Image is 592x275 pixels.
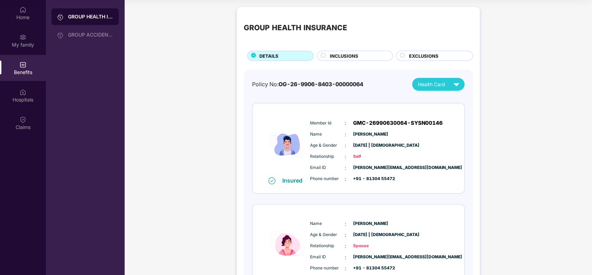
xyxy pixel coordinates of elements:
span: OG-26-9906-8403-00000064 [278,81,363,88]
img: svg+xml;base64,PHN2ZyBpZD0iSG9zcGl0YWxzIiB4bWxucz0iaHR0cDovL3d3dy53My5vcmcvMjAwMC9zdmciIHdpZHRoPS... [19,89,26,96]
span: Member Id [310,120,345,127]
span: Relationship [310,153,345,160]
span: Email ID [310,164,345,171]
span: Name [310,220,345,227]
img: icon [267,112,308,177]
img: svg+xml;base64,PHN2ZyB4bWxucz0iaHR0cDovL3d3dy53My5vcmcvMjAwMC9zdmciIHZpZXdCb3g9IjAgMCAyNCAyNCIgd2... [450,78,462,90]
span: : [345,142,346,149]
img: svg+xml;base64,PHN2ZyBpZD0iQmVuZWZpdHMiIHhtbG5zPSJodHRwOi8vd3d3LnczLm9yZy8yMDAwL3N2ZyIgd2lkdGg9Ij... [19,61,26,68]
img: svg+xml;base64,PHN2ZyB3aWR0aD0iMjAiIGhlaWdodD0iMjAiIHZpZXdCb3g9IjAgMCAyMCAyMCIgZmlsbD0ibm9uZSIgeG... [19,34,26,41]
div: GROUP HEALTH INSURANCE [68,13,113,20]
span: [DATE] | [DEMOGRAPHIC_DATA] [353,142,388,149]
span: Age & Gender [310,232,345,238]
img: svg+xml;base64,PHN2ZyBpZD0iQ2xhaW0iIHhtbG5zPSJodHRwOi8vd3d3LnczLm9yZy8yMDAwL3N2ZyIgd2lkdGg9IjIwIi... [19,116,26,123]
span: [PERSON_NAME] [353,131,388,138]
span: [PERSON_NAME][EMAIL_ADDRESS][DOMAIN_NAME] [353,254,388,260]
span: Self [353,153,388,160]
button: Health Card [412,78,465,91]
img: svg+xml;base64,PHN2ZyBpZD0iSG9tZSIgeG1sbnM9Imh0dHA6Ly93d3cudzMub3JnLzIwMDAvc3ZnIiB3aWR0aD0iMjAiIG... [19,6,26,13]
div: GROUP HEALTH INSURANCE [244,22,347,34]
span: : [345,242,346,250]
span: Age & Gender [310,142,345,149]
span: [PERSON_NAME] [353,220,388,227]
span: Health Card [418,81,445,88]
span: +91 - 81304 55472 [353,176,388,182]
span: DETAILS [259,52,278,59]
span: : [345,119,346,127]
span: EXCLUSIONS [409,52,439,59]
img: svg+xml;base64,PHN2ZyB3aWR0aD0iMjAiIGhlaWdodD0iMjAiIHZpZXdCb3g9IjAgMCAyMCAyMCIgZmlsbD0ibm9uZSIgeG... [57,32,64,39]
span: Relationship [310,243,345,249]
span: INCLUSIONS [330,52,358,59]
span: [DATE] | [DEMOGRAPHIC_DATA] [353,232,388,238]
span: : [345,175,346,183]
span: : [345,231,346,239]
div: GROUP ACCIDENTAL INSURANCE [68,32,113,38]
img: svg+xml;base64,PHN2ZyB4bWxucz0iaHR0cDovL3d3dy53My5vcmcvMjAwMC9zdmciIHdpZHRoPSIxNiIgaGVpZ2h0PSIxNi... [268,177,275,184]
span: Phone number [310,265,345,272]
span: Name [310,131,345,138]
span: : [345,220,346,228]
div: Policy No: [252,80,363,89]
span: : [345,265,346,272]
span: [PERSON_NAME][EMAIL_ADDRESS][DOMAIN_NAME] [353,164,388,171]
div: Insured [282,177,307,184]
span: GMC-26990630064-SYSN00146 [353,119,443,127]
span: Phone number [310,176,345,182]
span: Spouse [353,243,388,249]
span: : [345,253,346,261]
span: +91 - 81304 55472 [353,265,388,272]
span: Email ID [310,254,345,260]
span: : [345,153,346,161]
img: svg+xml;base64,PHN2ZyB3aWR0aD0iMjAiIGhlaWdodD0iMjAiIHZpZXdCb3g9IjAgMCAyMCAyMCIgZmlsbD0ibm9uZSIgeG... [57,14,64,21]
span: : [345,164,346,172]
span: : [345,131,346,138]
